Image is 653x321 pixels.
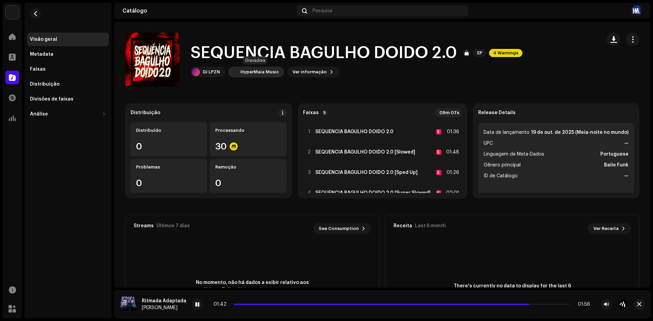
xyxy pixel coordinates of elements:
span: Gênero principal [484,161,521,169]
div: Receita [394,223,412,229]
span: UPC [484,139,493,147]
span: There's currently no data to display for the last 6 month. Check back soon for updates. [451,283,573,297]
img: eb0c8cdb-b626-4a7a-b2c9-dca0e6a46349 [230,68,238,76]
div: Remoção [215,164,281,170]
div: Faixas [30,67,46,72]
div: Processando [215,128,281,133]
div: Divisões de faixas [30,96,73,102]
strong: SEQUENCIA BAGULHO DOIDO 2.0 [Sped Up] [315,170,418,175]
span: EP [473,49,486,57]
div: Ritmada Adaptada [142,298,186,304]
strong: SEQUENCIA BAGULHO DOIDO 2.0 [Slowed] [315,149,415,155]
strong: — [624,172,629,180]
div: Distribuição [131,110,160,115]
strong: SEQUENCIA BAGULHO DOIDO 2.0 [315,129,394,135]
div: Metadata [30,52,53,57]
re-m-nav-dropdown: Análise [27,107,109,121]
strong: SEQUENCIA BAGULHO DOIDO 2.0 [Super Slowed] [315,190,431,196]
span: 4 Warnings [489,49,522,57]
strong: Release Details [478,110,516,115]
re-m-nav-item: Metadata [27,48,109,61]
div: 09m 07s [435,109,462,117]
div: Problemas [136,164,202,170]
div: DJ LPZN [203,69,220,75]
img: 1cf725b2-75a2-44e7-8fdf-5f1256b3d403 [5,5,19,19]
div: E [436,170,441,175]
span: Ver Receita [593,222,619,235]
div: [PERSON_NAME] [142,305,186,310]
span: Pesquisa [313,8,332,14]
re-m-nav-item: Divisões de faixas [27,92,109,106]
div: 01:56 [573,302,590,307]
strong: Faixas [303,110,319,115]
p-badge: 5 [321,110,328,116]
div: Últimos 7 dias [156,223,190,229]
div: Catálogo [122,8,294,14]
span: Ver informação [292,65,327,79]
div: 02:01 [444,189,459,197]
div: E [436,149,441,155]
re-m-nav-item: Faixas [27,63,109,76]
strong: — [624,139,629,147]
div: E [436,190,441,196]
div: 01:36 [444,128,459,136]
re-m-nav-item: Distribuição [27,77,109,91]
div: E [436,129,441,135]
strong: Baile Funk [604,161,629,169]
span: See Consumption [319,222,359,235]
re-m-nav-item: Visão geral [27,33,109,46]
strong: Portuguese [600,150,629,158]
button: Ver Receita [588,223,631,234]
div: 01:48 [444,148,459,156]
span: ID de Catálogo [484,172,518,180]
img: 157bdc2e-462e-4224-844c-c414979c75ed [631,5,642,16]
img: 16a80b53-20f4-488f-b69d-e0b358f99383 [120,296,136,313]
span: Data de lançamento [484,128,530,137]
button: Ver informação [287,67,339,77]
div: Distribuição [30,82,60,87]
div: Análise [30,111,48,117]
div: Distribuído [136,128,202,133]
div: 01:42 [214,302,231,307]
div: Streams [134,223,154,229]
span: No momento, não há dados a exibir relativo aos últimos 7 dias. Volte em breve para ver as atualiz... [191,279,314,301]
h1: SEQUENCIA BAGULHO DOIDO 2.0 [190,42,457,64]
div: Last 6 month [415,223,446,229]
div: Visão geral [30,37,57,42]
span: Linguagem de Meta-Dados [484,150,544,158]
strong: 19 de out. de 2025 (Meia-noite no mundo) [531,128,629,137]
div: HyperMaia Music [240,69,279,75]
button: See Consumption [313,223,371,234]
div: 01:26 [444,168,459,177]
